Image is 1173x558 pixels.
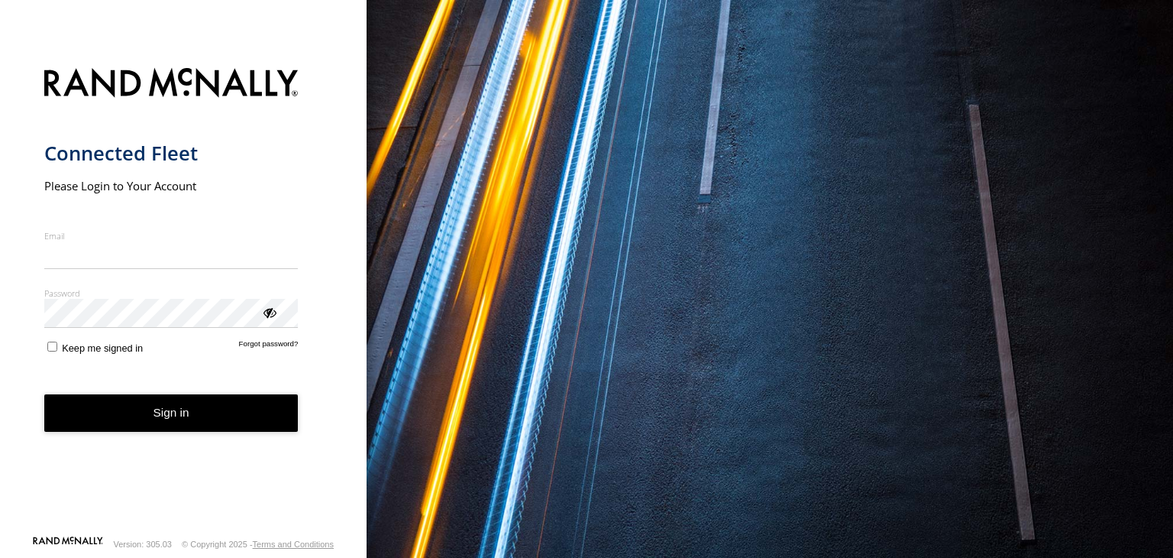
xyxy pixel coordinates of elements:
[253,540,334,549] a: Terms and Conditions
[239,339,299,354] a: Forgot password?
[182,540,334,549] div: © Copyright 2025 -
[44,287,299,299] label: Password
[44,59,323,535] form: main
[44,141,299,166] h1: Connected Fleet
[47,342,57,352] input: Keep me signed in
[62,342,143,354] span: Keep me signed in
[33,537,103,552] a: Visit our Website
[261,304,276,320] div: ViewPassword
[114,540,172,549] div: Version: 305.03
[44,230,299,242] label: Email
[44,394,299,432] button: Sign in
[44,65,299,104] img: Rand McNally
[44,178,299,193] h2: Please Login to Your Account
